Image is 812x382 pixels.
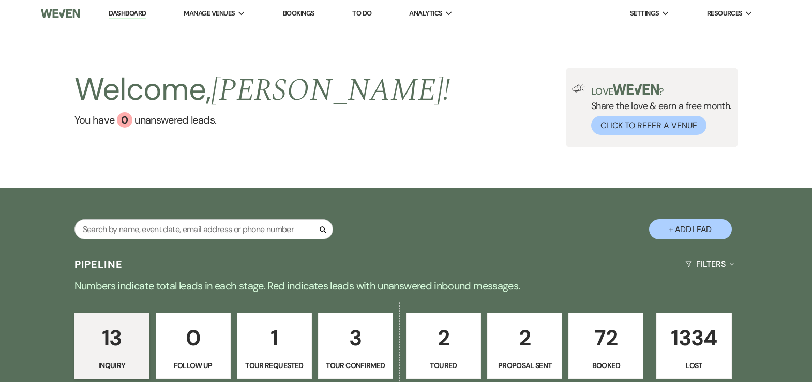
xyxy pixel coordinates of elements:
a: 72Booked [568,313,643,379]
p: 1 [244,320,305,355]
p: Love ? [591,84,732,96]
p: 2 [413,320,474,355]
a: To Do [352,9,371,18]
p: Numbers indicate total leads in each stage. Red indicates leads with unanswered inbound messages. [34,278,778,294]
span: [PERSON_NAME] ! [211,67,450,114]
p: Toured [413,360,474,371]
a: 0Follow Up [156,313,231,379]
input: Search by name, event date, email address or phone number [74,219,333,239]
p: 72 [575,320,637,355]
a: 1334Lost [656,313,731,379]
img: weven-logo-green.svg [613,84,659,95]
p: Lost [663,360,725,371]
div: Share the love & earn a free month. [585,84,732,135]
p: Tour Requested [244,360,305,371]
a: You have 0 unanswered leads. [74,112,450,128]
h3: Pipeline [74,257,123,271]
div: 0 [117,112,132,128]
h2: Welcome, [74,68,450,112]
span: Resources [707,8,743,19]
button: Click to Refer a Venue [591,116,706,135]
p: 13 [81,320,143,355]
span: Analytics [409,8,442,19]
button: Filters [681,250,738,278]
p: 3 [325,320,386,355]
p: 1334 [663,320,725,355]
a: Bookings [283,9,315,18]
span: Manage Venues [184,8,235,19]
button: + Add Lead [649,219,732,239]
p: Inquiry [81,360,143,371]
img: Weven Logo [41,3,80,24]
p: Booked [575,360,637,371]
a: 3Tour Confirmed [318,313,393,379]
p: Tour Confirmed [325,360,386,371]
a: 1Tour Requested [237,313,312,379]
a: 13Inquiry [74,313,149,379]
p: 0 [162,320,224,355]
span: Settings [630,8,659,19]
a: 2Toured [406,313,481,379]
a: 2Proposal Sent [487,313,562,379]
p: Follow Up [162,360,224,371]
img: loud-speaker-illustration.svg [572,84,585,93]
a: Dashboard [109,9,146,19]
p: Proposal Sent [494,360,555,371]
p: 2 [494,320,555,355]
